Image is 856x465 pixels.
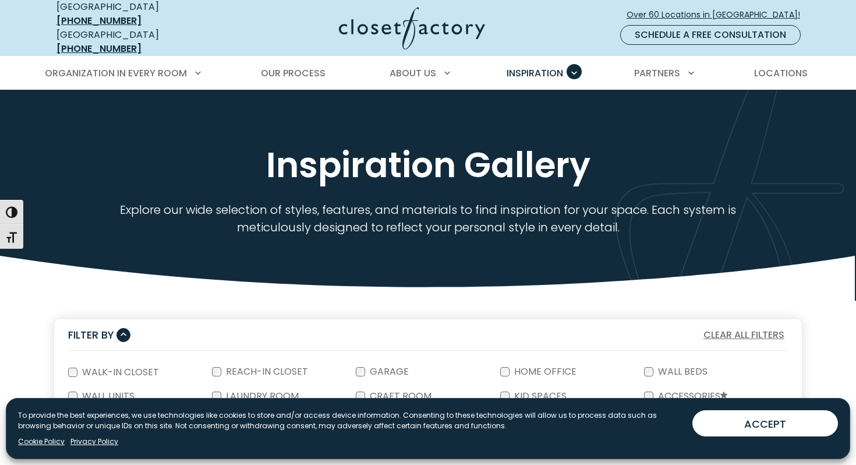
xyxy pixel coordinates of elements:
[754,66,808,80] span: Locations
[70,436,118,447] a: Privacy Policy
[221,392,301,401] label: Laundry Room
[339,7,485,50] img: Closet Factory Logo
[507,66,563,80] span: Inspiration
[68,326,130,343] button: Filter By
[261,66,326,80] span: Our Process
[653,367,710,376] label: Wall Beds
[77,368,161,377] label: Walk-In Closet
[620,25,801,45] a: Schedule a Free Consultation
[627,9,809,21] span: Over 60 Locations in [GEOGRAPHIC_DATA]!
[692,410,838,436] button: ACCEPT
[54,143,802,187] h1: Inspiration Gallery
[86,201,770,236] p: Explore our wide selection of styles, features, and materials to find inspiration for your space....
[221,367,310,376] label: Reach-In Closet
[653,392,730,401] label: Accessories
[56,28,225,56] div: [GEOGRAPHIC_DATA]
[510,367,579,376] label: Home Office
[77,392,137,401] label: Wall Units
[700,327,788,343] button: Clear All Filters
[56,14,142,27] a: [PHONE_NUMBER]
[37,57,819,90] nav: Primary Menu
[510,392,569,401] label: Kid Spaces
[390,66,436,80] span: About Us
[56,42,142,55] a: [PHONE_NUMBER]
[365,367,411,376] label: Garage
[18,436,65,447] a: Cookie Policy
[365,392,434,401] label: Craft Room
[45,66,187,80] span: Organization in Every Room
[18,410,683,431] p: To provide the best experiences, we use technologies like cookies to store and/or access device i...
[634,66,680,80] span: Partners
[626,5,810,25] a: Over 60 Locations in [GEOGRAPHIC_DATA]!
